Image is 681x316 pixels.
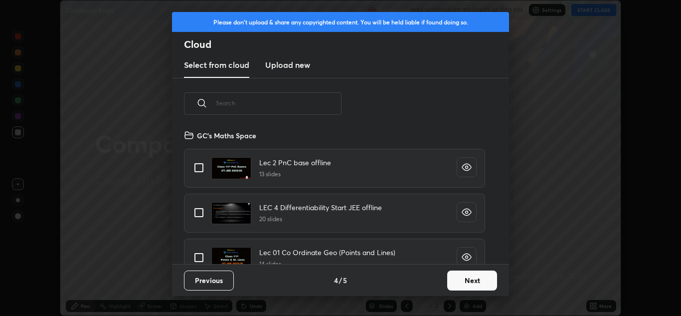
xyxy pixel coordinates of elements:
[211,157,251,179] img: 1731151104OSWCLJ.pdf
[339,275,342,286] h4: /
[172,126,497,264] div: grid
[172,12,509,32] div: Please don't upload & share any copyrighted content. You will be held liable if found doing so.
[343,275,347,286] h4: 5
[184,271,234,291] button: Previous
[259,157,331,168] h4: Lec 2 PnC base offline
[216,82,341,124] input: Search
[211,202,251,224] img: 1731256494UWRAE4.pdf
[334,275,338,286] h4: 4
[211,247,251,269] img: 17312565417IMYRQ.pdf
[259,170,331,179] h5: 13 slides
[265,59,310,71] h3: Upload new
[184,38,509,51] h2: Cloud
[259,215,382,224] h5: 20 slides
[184,59,249,71] h3: Select from cloud
[259,202,382,213] h4: LEC 4 Differentiability Start JEE offline
[259,247,395,258] h4: Lec 01 Co Ordinate Geo (Points and Lines)
[259,260,395,269] h5: 14 slides
[197,130,256,141] h4: GC's Maths Space
[447,271,497,291] button: Next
